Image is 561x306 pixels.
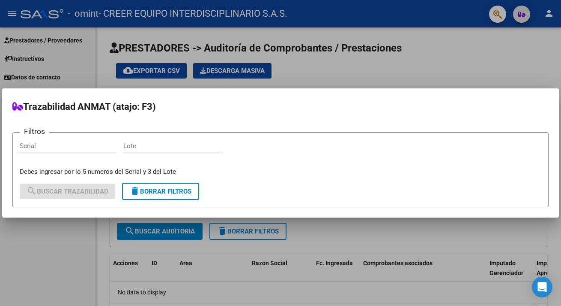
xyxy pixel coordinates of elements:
[20,126,49,137] h3: Filtros
[12,99,549,115] h2: Trazabilidad ANMAT (atajo: F3)
[20,167,541,177] p: Debes ingresar por lo 5 numeros del Serial y 3 del Lote
[20,184,115,199] button: Buscar Trazabilidad
[130,186,140,196] mat-icon: delete
[27,186,37,196] mat-icon: search
[130,188,191,195] span: Borrar Filtros
[122,183,199,200] button: Borrar Filtros
[27,188,108,195] span: Buscar Trazabilidad
[532,277,552,297] div: Open Intercom Messenger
